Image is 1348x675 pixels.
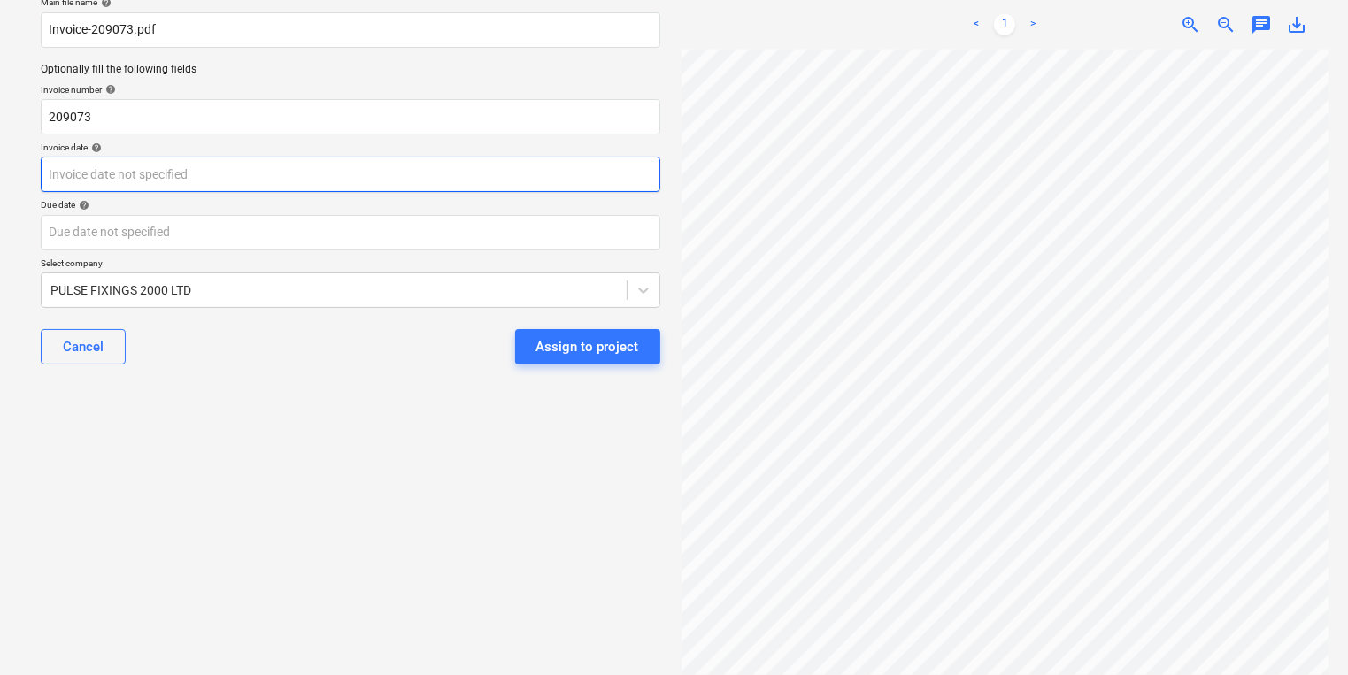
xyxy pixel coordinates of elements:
[75,200,89,211] span: help
[41,99,660,134] input: Invoice number
[41,62,660,77] p: Optionally fill the following fields
[1180,14,1201,35] span: zoom_in
[41,329,126,364] button: Cancel
[41,84,660,96] div: Invoice number
[63,335,104,358] div: Cancel
[41,199,660,211] div: Due date
[41,12,660,48] input: Main file name
[88,142,102,153] span: help
[41,215,660,250] input: Due date not specified
[1022,14,1044,35] a: Next page
[41,157,660,192] input: Invoice date not specified
[102,84,116,95] span: help
[1251,14,1272,35] span: chat
[515,329,660,364] button: Assign to project
[41,257,660,272] p: Select company
[1259,590,1348,675] iframe: Chat Widget
[966,14,987,35] a: Previous page
[1215,14,1236,35] span: zoom_out
[1286,14,1307,35] span: save_alt
[994,14,1015,35] a: Page 1 is your current page
[536,335,639,358] div: Assign to project
[41,142,660,153] div: Invoice date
